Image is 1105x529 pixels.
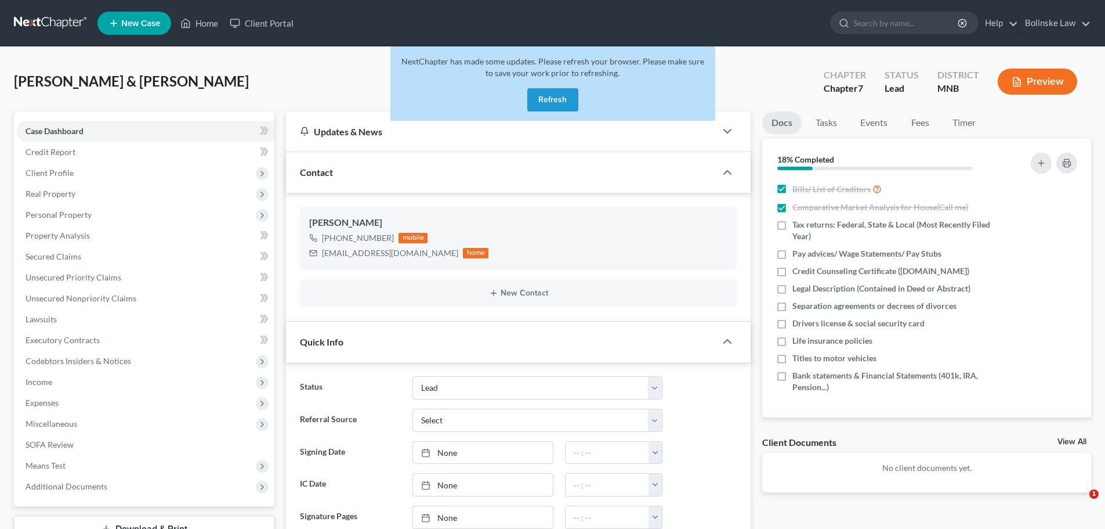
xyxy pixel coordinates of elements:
[294,473,406,496] label: IC Date
[16,330,274,351] a: Executory Contracts
[26,231,90,240] span: Property Analysis
[792,265,969,277] span: Credit Counseling Certificate ([DOMAIN_NAME])
[853,12,959,34] input: Search by name...
[121,19,160,28] span: New Case
[792,183,871,195] span: Bills/ List of Creditors
[792,219,999,242] span: Tax returns: Federal, State & Local (Most Recently Filed Year)
[1089,490,1099,499] span: 1
[527,88,578,111] button: Refresh
[322,232,394,244] div: [PHONE_NUMBER]
[792,335,872,347] span: Life insurance policies
[937,69,979,82] div: District
[413,442,553,464] a: None
[26,168,74,178] span: Client Profile
[566,474,649,496] input: -- : --
[16,288,274,309] a: Unsecured Nonpriority Claims
[26,147,75,157] span: Credit Report
[26,210,92,219] span: Personal Property
[26,460,66,470] span: Means Test
[792,300,957,312] span: Separation agreements or decrees of divorces
[26,377,52,387] span: Income
[762,111,802,134] a: Docs
[26,398,59,408] span: Expenses
[26,251,81,261] span: Secured Claims
[851,111,897,134] a: Events
[16,267,274,288] a: Unsecured Priority Claims
[937,82,979,95] div: MNB
[792,248,941,260] span: Pay advices/ Wage Statements/ Pay Stubs
[16,246,274,267] a: Secured Claims
[413,474,553,496] a: None
[566,442,649,464] input: -- : --
[300,336,343,347] span: Quick Info
[824,69,866,82] div: Chapter
[401,56,704,78] span: NextChapter has made some updates. Please refresh your browser. Please make sure to save your wor...
[792,352,876,364] span: Titles to motor vehicles
[322,247,458,259] div: [EMAIL_ADDRESS][DOMAIN_NAME]
[806,111,846,134] a: Tasks
[309,216,727,230] div: [PERSON_NAME]
[26,440,74,449] span: SOFA Review
[1057,438,1086,446] a: View All
[26,419,77,429] span: Miscellaneous
[26,293,136,303] span: Unsecured Nonpriority Claims
[413,506,553,528] a: None
[885,82,919,95] div: Lead
[901,111,939,134] a: Fees
[175,13,224,34] a: Home
[16,225,274,246] a: Property Analysis
[885,69,919,82] div: Status
[224,13,299,34] a: Client Portal
[777,154,834,164] strong: 18% Completed
[26,314,57,324] span: Lawsuits
[16,121,274,142] a: Case Dashboard
[792,283,970,294] span: Legal Description (Contained in Deed or Abstract)
[792,201,968,213] span: Comparative Market Analysis for House(Call me)
[309,289,727,298] button: New Contact
[1066,490,1093,517] iframe: Intercom live chat
[300,125,702,138] div: Updates & News
[26,481,107,491] span: Additional Documents
[792,318,925,329] span: Drivers license & social security card
[16,309,274,330] a: Lawsuits
[26,189,75,199] span: Real Property
[294,441,406,465] label: Signing Date
[998,69,1077,95] button: Preview
[16,142,274,163] a: Credit Report
[26,126,84,136] span: Case Dashboard
[1019,13,1090,34] a: Bolinske Law
[14,73,249,89] span: [PERSON_NAME] & [PERSON_NAME]
[566,506,649,528] input: -- : --
[762,436,836,448] div: Client Documents
[294,506,406,529] label: Signature Pages
[943,111,985,134] a: Timer
[16,434,274,455] a: SOFA Review
[792,370,999,393] span: Bank statements & Financial Statements (401k, IRA, Pension...)
[300,167,333,178] span: Contact
[979,13,1018,34] a: Help
[294,409,406,432] label: Referral Source
[463,248,488,258] div: home
[771,462,1082,474] p: No client documents yet.
[26,335,100,345] span: Executory Contracts
[26,356,131,366] span: Codebtors Insiders & Notices
[858,82,863,93] span: 7
[26,272,121,282] span: Unsecured Priority Claims
[398,233,427,243] div: mobile
[824,82,866,95] div: Chapter
[294,376,406,400] label: Status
